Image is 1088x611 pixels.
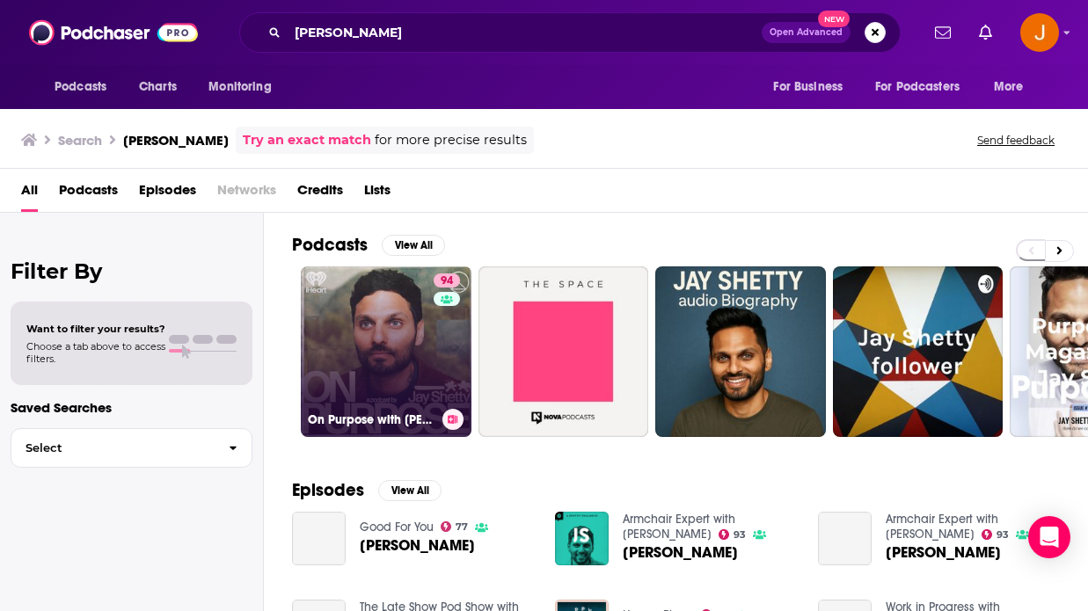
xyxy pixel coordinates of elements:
button: open menu [196,70,294,104]
span: More [994,75,1024,99]
span: For Business [773,75,843,99]
span: Networks [217,176,276,212]
a: 77 [441,521,469,532]
a: Good For You [360,520,434,535]
a: 93 [982,529,1010,540]
a: 93 [719,529,747,540]
h3: On Purpose with [PERSON_NAME] [308,412,435,427]
h2: Episodes [292,479,364,501]
span: Monitoring [208,75,271,99]
a: 94 [434,273,460,287]
span: 93 [997,531,1009,539]
span: Podcasts [55,75,106,99]
span: [PERSON_NAME] [360,538,475,553]
a: EpisodesView All [292,479,442,501]
span: Choose a tab above to access filters. [26,340,165,365]
button: Open AdvancedNew [762,22,851,43]
a: Lists [364,176,391,212]
a: Jay Shetty [818,512,872,565]
a: PodcastsView All [292,234,445,256]
h2: Filter By [11,258,252,284]
a: Jay Shetty [886,545,1001,560]
span: Logged in as justine87181 [1020,13,1059,52]
span: Charts [139,75,177,99]
a: Charts [128,70,187,104]
a: Podcasts [59,176,118,212]
button: View All [378,480,442,501]
h2: Podcasts [292,234,368,256]
a: Jay Shetty [360,538,475,553]
span: 93 [734,531,746,539]
button: Show profile menu [1020,13,1059,52]
input: Search podcasts, credits, & more... [288,18,762,47]
div: Open Intercom Messenger [1028,516,1070,558]
a: Try an exact match [243,130,371,150]
span: Select [11,442,215,454]
button: open menu [982,70,1046,104]
button: Select [11,428,252,468]
button: Send feedback [972,133,1060,148]
button: open menu [864,70,985,104]
a: Credits [297,176,343,212]
span: Want to filter your results? [26,323,165,335]
span: 94 [441,273,453,290]
img: Podchaser - Follow, Share and Rate Podcasts [29,16,198,49]
button: View All [382,235,445,256]
span: Open Advanced [770,28,843,37]
span: [PERSON_NAME] [623,545,738,560]
h3: Search [58,132,102,149]
a: Show notifications dropdown [972,18,999,47]
a: Episodes [139,176,196,212]
span: New [818,11,850,27]
span: [PERSON_NAME] [886,545,1001,560]
h3: [PERSON_NAME] [123,132,229,149]
a: Armchair Expert with Dax Shepard [886,512,998,542]
span: 77 [456,523,468,531]
button: open menu [42,70,129,104]
span: for more precise results [375,130,527,150]
a: 94On Purpose with [PERSON_NAME] [301,266,471,437]
div: Search podcasts, credits, & more... [239,12,901,53]
a: Jay Shetty [623,545,738,560]
span: For Podcasters [875,75,960,99]
p: Saved Searches [11,399,252,416]
button: open menu [761,70,865,104]
img: Jay Shetty [555,512,609,565]
a: All [21,176,38,212]
a: Jay Shetty [292,512,346,565]
img: User Profile [1020,13,1059,52]
a: Show notifications dropdown [928,18,958,47]
a: Armchair Expert with Dax Shepard [623,512,735,542]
